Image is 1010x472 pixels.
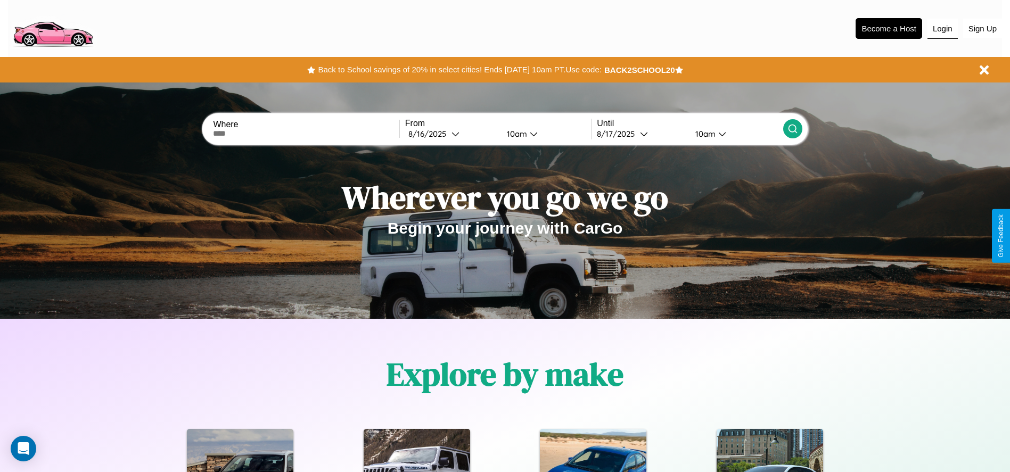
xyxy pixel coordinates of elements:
div: Give Feedback [997,214,1005,258]
div: 8 / 16 / 2025 [408,129,451,139]
button: Login [927,19,958,39]
div: 10am [502,129,530,139]
label: Where [213,120,399,129]
b: BACK2SCHOOL20 [604,65,675,74]
img: logo [8,5,97,49]
button: Back to School savings of 20% in select cities! Ends [DATE] 10am PT.Use code: [315,62,604,77]
button: 10am [687,128,783,139]
div: 10am [690,129,718,139]
button: Become a Host [856,18,922,39]
div: Open Intercom Messenger [11,436,36,461]
label: Until [597,119,783,128]
button: Sign Up [963,19,1002,38]
h1: Explore by make [387,352,623,396]
div: 8 / 17 / 2025 [597,129,640,139]
button: 8/16/2025 [405,128,498,139]
label: From [405,119,591,128]
button: 10am [498,128,592,139]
